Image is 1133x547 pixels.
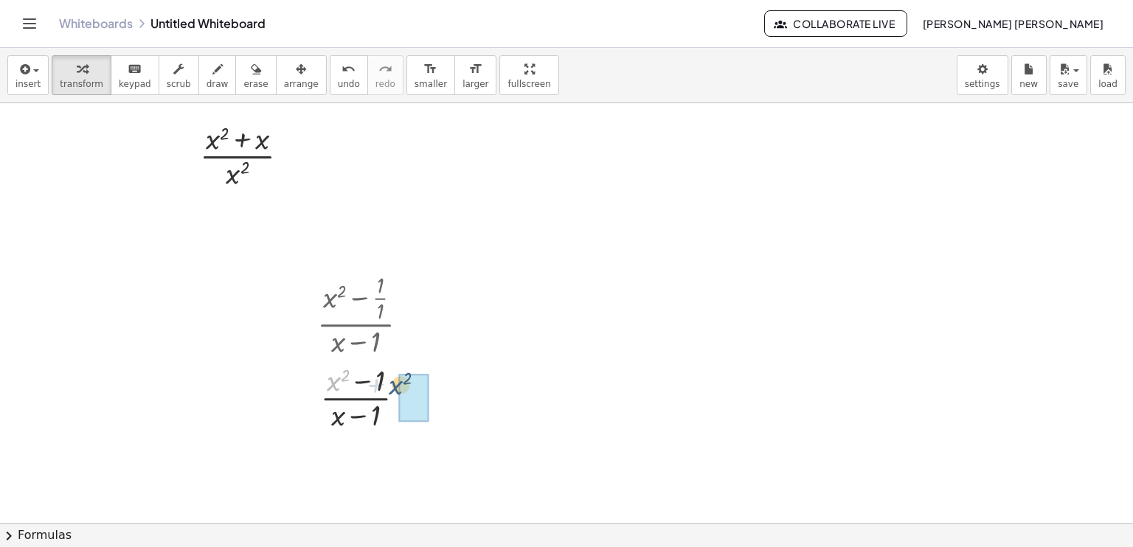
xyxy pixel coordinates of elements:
span: fullscreen [507,79,550,89]
span: smaller [415,79,447,89]
span: transform [60,79,103,89]
button: keyboardkeypad [111,55,159,95]
button: [PERSON_NAME] [PERSON_NAME] [910,10,1115,37]
i: undo [342,60,356,78]
span: Collaborate Live [777,17,895,30]
button: redoredo [367,55,403,95]
button: arrange [276,55,327,95]
span: undo [338,79,360,89]
span: save [1058,79,1078,89]
span: [PERSON_NAME] [PERSON_NAME] [922,17,1103,30]
span: erase [243,79,268,89]
i: keyboard [128,60,142,78]
button: fullscreen [499,55,558,95]
i: format_size [423,60,437,78]
span: insert [15,79,41,89]
span: redo [375,79,395,89]
button: scrub [159,55,199,95]
span: keypad [119,79,151,89]
i: format_size [468,60,482,78]
button: Toggle navigation [18,12,41,35]
button: Collaborate Live [764,10,907,37]
span: load [1098,79,1118,89]
button: undoundo [330,55,368,95]
button: transform [52,55,111,95]
button: insert [7,55,49,95]
span: settings [965,79,1000,89]
a: Whiteboards [59,16,133,31]
span: new [1019,79,1038,89]
button: format_sizelarger [454,55,496,95]
button: draw [198,55,237,95]
button: new [1011,55,1047,95]
span: arrange [284,79,319,89]
span: draw [207,79,229,89]
button: settings [957,55,1008,95]
button: save [1050,55,1087,95]
button: format_sizesmaller [406,55,455,95]
button: load [1090,55,1126,95]
span: scrub [167,79,191,89]
button: erase [235,55,276,95]
i: redo [378,60,392,78]
span: larger [462,79,488,89]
